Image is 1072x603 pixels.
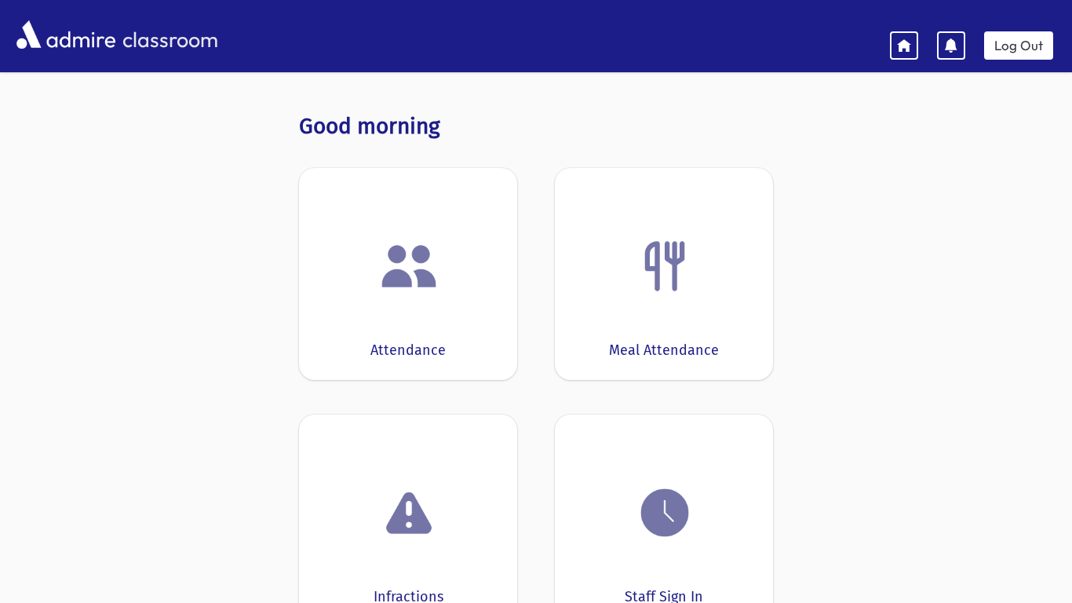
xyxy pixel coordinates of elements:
img: AdmirePro [13,16,119,53]
img: clock.png [635,483,695,543]
h3: Good morning [299,113,773,140]
div: Attendance [370,340,446,361]
img: users.png [379,236,439,296]
img: Fork.png [635,236,695,296]
img: exclamation.png [379,486,439,546]
div: Meal Attendance [609,340,719,361]
span: classroom [119,14,218,56]
a: Log Out [984,31,1053,60]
